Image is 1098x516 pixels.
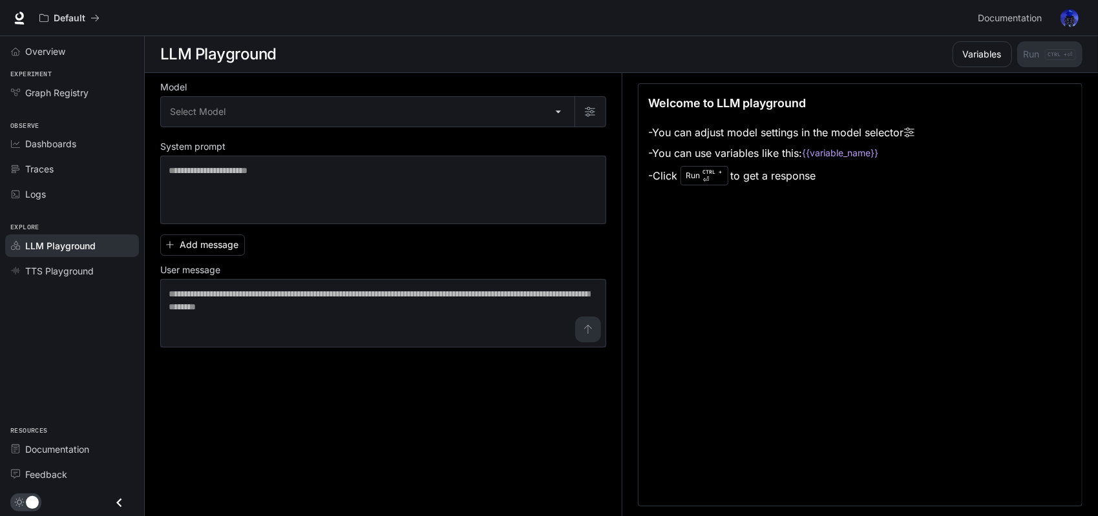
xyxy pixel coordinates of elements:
[160,234,245,256] button: Add message
[160,41,277,67] h1: LLM Playground
[649,122,914,143] li: - You can adjust model settings in the model selector
[160,83,187,92] p: Model
[25,264,94,278] span: TTS Playground
[5,438,139,460] a: Documentation
[5,260,139,282] a: TTS Playground
[5,132,139,155] a: Dashboards
[953,41,1012,67] button: Variables
[25,468,67,481] span: Feedback
[34,5,105,31] button: All workspaces
[5,234,139,257] a: LLM Playground
[978,10,1042,26] span: Documentation
[5,158,139,180] a: Traces
[5,463,139,486] a: Feedback
[161,97,575,127] div: Select Model
[54,13,85,24] p: Default
[160,265,220,274] p: User message
[681,166,728,185] div: Run
[703,168,723,183] p: ⏎
[5,40,139,63] a: Overview
[25,86,89,99] span: Graph Registry
[1061,9,1079,27] img: User avatar
[26,495,39,509] span: Dark mode toggle
[649,94,807,112] p: Welcome to LLM playground
[25,45,65,58] span: Overview
[803,147,879,160] code: {{variable_name}}
[25,137,76,150] span: Dashboards
[649,143,914,163] li: - You can use variables like this:
[25,162,54,176] span: Traces
[105,490,134,516] button: Close drawer
[1057,5,1082,31] button: User avatar
[649,163,914,188] li: - Click to get a response
[25,442,89,456] span: Documentation
[5,183,139,205] a: Logs
[5,81,139,104] a: Graph Registry
[973,5,1051,31] a: Documentation
[25,187,46,201] span: Logs
[170,105,226,118] span: Select Model
[160,142,226,151] p: System prompt
[703,168,723,176] p: CTRL +
[25,239,96,253] span: LLM Playground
